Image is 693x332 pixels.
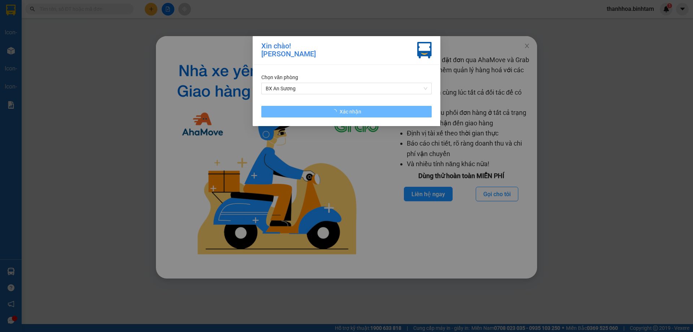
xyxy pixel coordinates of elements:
[261,73,432,81] div: Chọn văn phòng
[417,42,432,59] img: vxr-icon
[261,106,432,117] button: Xác nhận
[340,108,361,116] span: Xác nhận
[261,42,316,59] div: Xin chào! [PERSON_NAME]
[332,109,340,114] span: loading
[266,83,427,94] span: BX An Sương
